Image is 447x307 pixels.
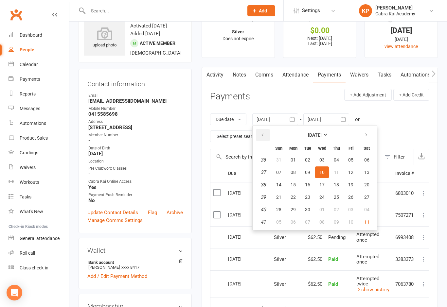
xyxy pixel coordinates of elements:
[20,250,35,256] div: Roll call
[330,204,343,215] button: 02
[305,170,310,175] span: 09
[88,138,183,144] strong: -
[9,261,69,275] a: Class kiosk mode
[219,17,223,23] i: ✓
[349,146,353,151] small: Friday
[303,248,325,270] td: $62.50
[210,92,250,102] h3: Payments
[9,72,69,87] a: Payments
[260,182,266,188] em: 38
[20,179,39,185] div: Workouts
[289,146,297,151] small: Monday
[364,146,370,151] small: Saturday
[88,106,183,112] div: Mobile Number
[20,236,60,241] div: General attendance
[20,135,48,141] div: Product Sales
[84,27,125,49] div: upload photo
[276,157,281,162] span: 31
[276,170,281,175] span: 07
[392,165,417,182] th: Invoice #
[315,216,329,228] button: 08
[301,204,314,215] button: 30
[364,219,369,225] span: 11
[328,256,338,262] span: Paid
[140,41,175,46] span: Active member
[272,179,286,191] button: 14
[301,154,314,166] button: 02
[346,67,373,82] a: Waivers
[228,188,258,198] div: [DATE]
[348,170,353,175] span: 12
[88,111,183,117] strong: 0415585698
[20,209,43,214] div: What's New
[9,43,69,57] a: People
[315,154,329,166] button: 03
[330,154,343,166] button: 04
[319,207,325,212] span: 01
[356,276,379,287] span: Attempted twice
[272,216,286,228] button: 05
[344,166,358,178] button: 12
[88,132,183,138] div: Member Number
[304,146,311,151] small: Tuesday
[344,179,358,191] button: 19
[308,132,322,138] strong: [DATE]
[315,204,329,215] button: 01
[358,166,375,178] button: 13
[275,146,282,151] small: Sunday
[315,179,329,191] button: 17
[305,195,310,200] span: 23
[130,31,160,37] time: Added [DATE]
[358,154,375,166] button: 06
[315,166,329,178] button: 10
[334,182,339,187] span: 18
[392,182,417,204] td: 6803010
[86,6,239,15] input: Search...
[87,78,183,88] h3: Contact information
[210,149,381,165] input: Search by invoice number
[371,36,432,43] div: [DATE]
[333,146,340,151] small: Thursday
[348,182,353,187] span: 19
[392,226,417,248] td: 6993408
[276,182,281,187] span: 14
[9,145,69,160] a: Gradings
[20,165,36,170] div: Waivers
[313,67,346,82] a: Payments
[88,171,183,177] strong: -
[225,165,271,182] th: Due
[20,194,31,199] div: Tasks
[334,157,339,162] span: 04
[228,232,258,242] div: [DATE]
[305,157,310,162] span: 02
[348,207,353,212] span: 03
[315,191,329,203] button: 24
[88,151,183,157] strong: [DATE]
[87,247,183,254] h3: Wallet
[260,219,266,225] em: 41
[286,216,300,228] button: 06
[330,166,343,178] button: 11
[303,270,325,298] td: $62.50
[303,226,325,248] td: $62.50
[334,170,339,175] span: 11
[148,209,157,216] a: Flag
[344,216,358,228] button: 10
[20,121,46,126] div: Automations
[274,281,286,287] span: Silver
[88,184,183,190] strong: Yes
[348,219,353,225] span: 10
[392,204,417,226] td: 7507271
[88,179,183,185] div: Cabra Kai Online Access
[228,210,258,220] div: [DATE]
[20,77,40,82] div: Payments
[20,265,48,270] div: Class check-in
[364,157,369,162] span: 06
[9,57,69,72] a: Calendar
[364,207,369,212] span: 04
[272,166,286,178] button: 07
[228,254,258,264] div: [DATE]
[319,170,325,175] span: 10
[121,265,139,270] span: xxxx 8417
[305,219,310,225] span: 07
